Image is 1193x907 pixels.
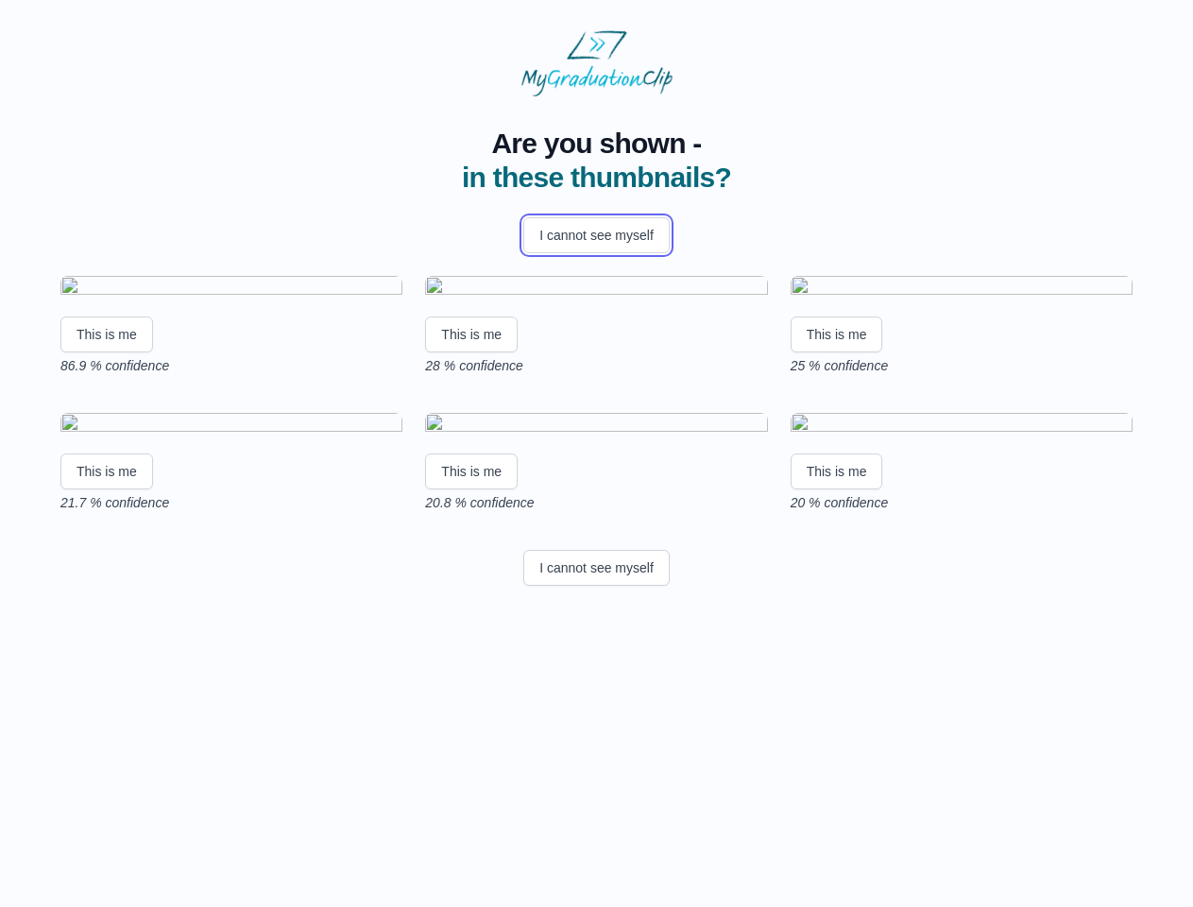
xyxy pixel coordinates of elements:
p: 21.7 % confidence [60,493,402,512]
button: This is me [425,453,518,489]
p: 86.9 % confidence [60,356,402,375]
img: f80e454f7918c6b61ae9d71c7b5742425eb13dfe.gif [425,413,767,438]
span: Are you shown - [462,127,731,161]
p: 25 % confidence [791,356,1133,375]
span: in these thumbnails? [462,162,731,193]
p: 28 % confidence [425,356,767,375]
img: ca738f3c05549ac4f1784fab0aefc5ff47bad307.gif [791,413,1133,438]
button: This is me [791,317,883,352]
button: This is me [425,317,518,352]
button: This is me [60,453,153,489]
button: This is me [791,453,883,489]
img: b28c4ac2b98e1c39dc9874474a6f9b7224fa1fa7.gif [425,276,767,301]
button: This is me [60,317,153,352]
img: bd68df87d62aa482b23154b1fde26b04f1383465.gif [60,413,402,438]
img: 7b33e585ab95a3ae6bae51d0f3c02cfbc8f5f2f4.gif [60,276,402,301]
button: I cannot see myself [523,550,670,586]
img: 630c56fae04a33f4fd5a86aa331632d8f39fcf70.gif [791,276,1133,301]
p: 20.8 % confidence [425,493,767,512]
button: I cannot see myself [523,217,670,253]
p: 20 % confidence [791,493,1133,512]
img: MyGraduationClip [521,30,673,96]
